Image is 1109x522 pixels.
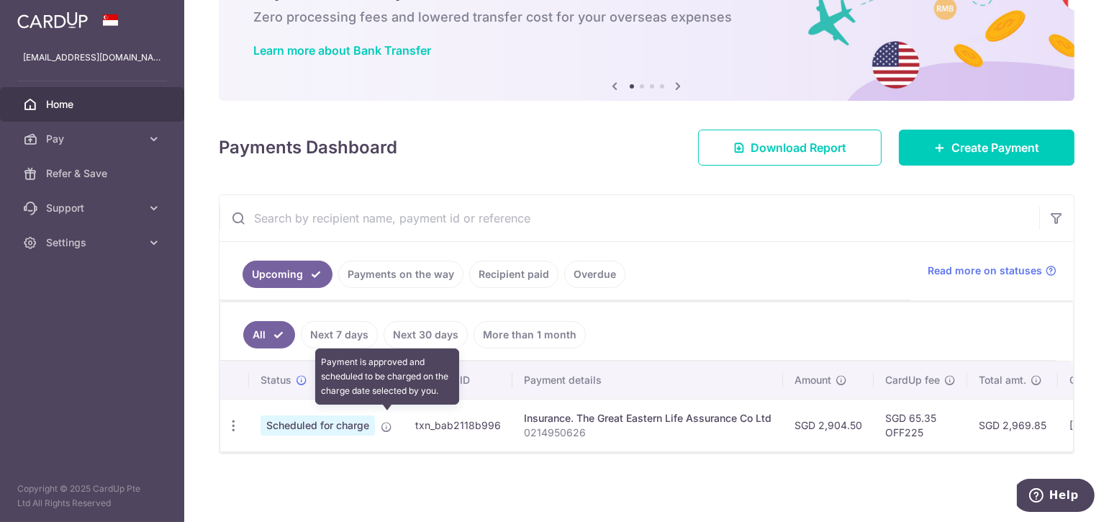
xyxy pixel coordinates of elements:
td: txn_bab2118b996 [404,399,512,451]
input: Search by recipient name, payment id or reference [219,195,1039,241]
span: Create Payment [951,139,1039,156]
a: Upcoming [243,261,332,288]
h6: Zero processing fees and lowered transfer cost for your overseas expenses [253,9,1040,26]
p: [EMAIL_ADDRESS][DOMAIN_NAME] [23,50,161,65]
p: 0214950626 [524,426,771,440]
th: Payment details [512,361,783,399]
a: Overdue [564,261,625,288]
iframe: Opens a widget where you can find more information [1017,479,1095,515]
div: Insurance. The Great Eastern Life Assurance Co Ltd [524,411,771,426]
a: Create Payment [899,130,1074,166]
a: Next 30 days [384,321,468,348]
span: Status [261,373,291,387]
td: SGD 2,969.85 [967,399,1058,451]
span: Home [46,97,141,112]
a: Download Report [698,130,882,166]
a: Payments on the way [338,261,463,288]
span: Download Report [751,139,846,156]
span: Total amt. [979,373,1026,387]
td: SGD 65.35 OFF225 [874,399,967,451]
a: All [243,321,295,348]
span: Amount [795,373,831,387]
a: Next 7 days [301,321,378,348]
span: Support [46,201,141,215]
span: CardUp fee [885,373,940,387]
td: SGD 2,904.50 [783,399,874,451]
a: Learn more about Bank Transfer [253,43,431,58]
img: CardUp [17,12,88,29]
h4: Payments Dashboard [219,135,397,161]
span: Refer & Save [46,166,141,181]
a: More than 1 month [474,321,586,348]
span: Pay [46,132,141,146]
div: Payment is approved and scheduled to be charged on the charge date selected by you. [315,348,459,405]
a: Recipient paid [469,261,558,288]
span: Settings [46,235,141,250]
span: Read more on statuses [928,264,1042,278]
a: Read more on statuses [928,264,1056,278]
span: Scheduled for charge [261,415,375,436]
